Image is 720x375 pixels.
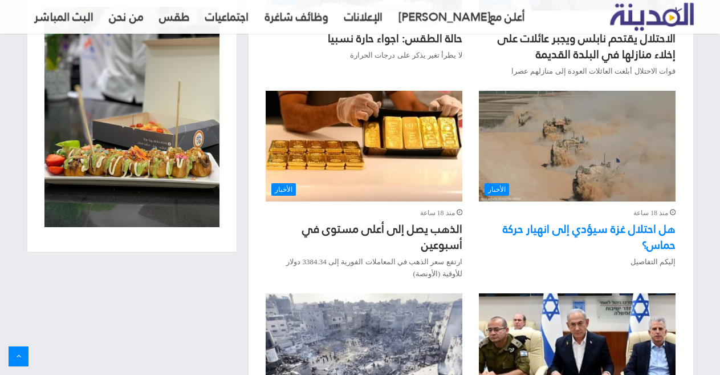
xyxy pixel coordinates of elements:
[479,91,675,201] a: هل احتلال غزة سيؤدي إلى انهيار حركة حماس؟
[479,91,675,201] img: صورة هل احتلال غزة سيؤدي إلى انهيار حركة حماس؟
[328,27,462,49] a: حالة الطقس: أجواء حارة نسبيا
[479,65,675,77] p: قوات الاحتلال أبلغت العائلات العودة إلى منازلهم عصرا
[633,207,676,219] span: منذ 18 ساعة
[420,207,462,219] span: منذ 18 ساعة
[498,27,676,65] a: الاحتلال يقتحم نابلس ويجبر عائلات على إخلاء منازلها في البلدة القديمة
[503,218,676,256] a: هل احتلال غزة سيؤدي إلى انهيار حركة حماس؟
[266,49,462,61] p: لا يطرأ تغير يذكر على درجات الحرارة
[271,183,296,196] span: الأخبار
[610,3,694,31] img: تلفزيون المدينة
[266,256,462,280] p: ارتفع سعر الذهب في المعاملات الفورية إلى 3384.34 دولار للأوقية (الأونصة)
[485,183,509,196] span: الأخبار
[302,218,462,256] a: الذهب يصل إلى أعلى مستوى في أسبوعين
[266,91,462,201] img: صورة الذهب يصل إلى أعلى مستوى في أسبوعين
[266,91,462,201] a: الذهب يصل إلى أعلى مستوى في أسبوعين
[479,256,675,268] p: إليكم التفاصيل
